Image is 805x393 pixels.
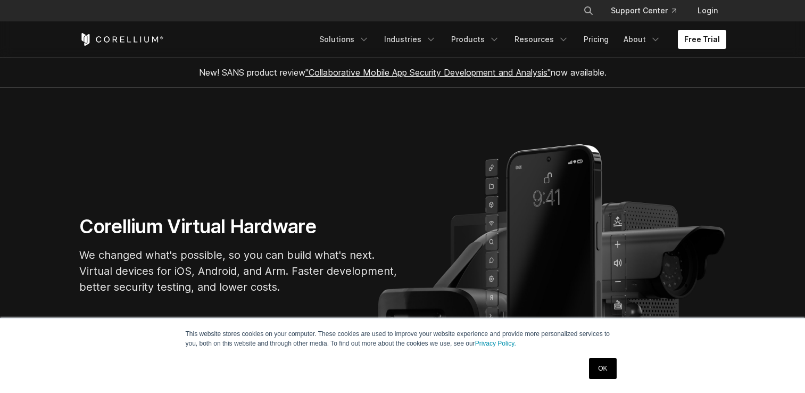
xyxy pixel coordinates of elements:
[79,33,164,46] a: Corellium Home
[305,67,551,78] a: "Collaborative Mobile App Security Development and Analysis"
[313,30,726,49] div: Navigation Menu
[378,30,443,49] a: Industries
[186,329,620,348] p: This website stores cookies on your computer. These cookies are used to improve your website expe...
[579,1,598,20] button: Search
[445,30,506,49] a: Products
[313,30,376,49] a: Solutions
[689,1,726,20] a: Login
[79,247,399,295] p: We changed what's possible, so you can build what's next. Virtual devices for iOS, Android, and A...
[589,358,616,379] a: OK
[602,1,685,20] a: Support Center
[79,215,399,239] h1: Corellium Virtual Hardware
[678,30,726,49] a: Free Trial
[570,1,726,20] div: Navigation Menu
[508,30,575,49] a: Resources
[577,30,615,49] a: Pricing
[199,67,607,78] span: New! SANS product review now available.
[617,30,667,49] a: About
[475,340,516,347] a: Privacy Policy.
